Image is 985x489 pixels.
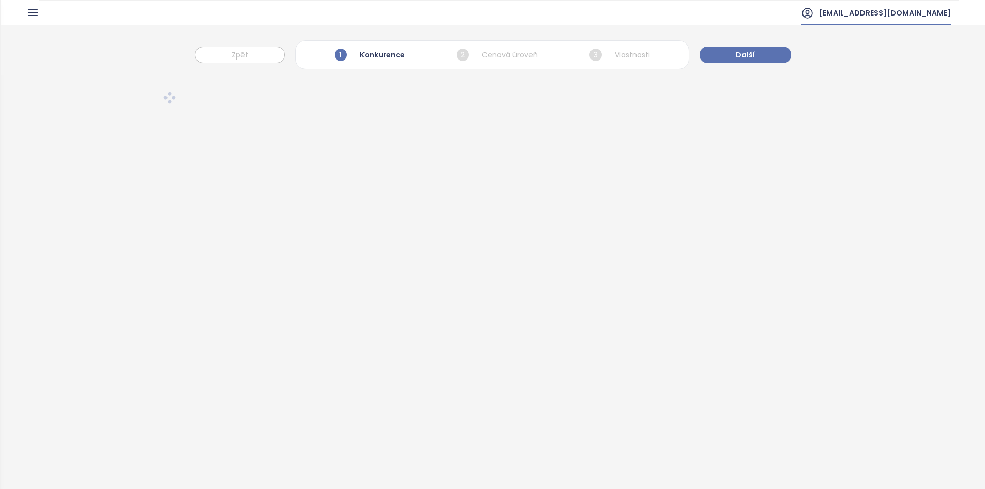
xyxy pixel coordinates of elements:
span: Zpět [232,49,248,61]
span: 1 [335,49,347,61]
span: [EMAIL_ADDRESS][DOMAIN_NAME] [819,1,951,25]
div: Cenová úroveň [454,46,540,64]
span: Další [736,49,755,61]
button: Zpět [195,47,285,63]
div: Vlastnosti [587,46,653,64]
div: Konkurence [332,46,407,64]
span: 2 [457,49,469,61]
button: Další [700,47,791,63]
span: 3 [589,49,602,61]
